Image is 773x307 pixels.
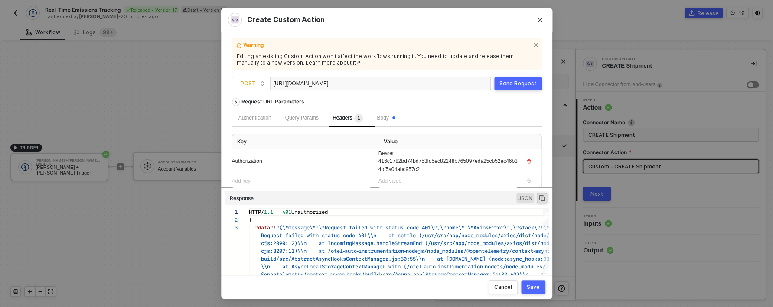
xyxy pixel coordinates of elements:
[255,223,273,232] span: "data"
[413,239,564,247] span: End (/usr/src/app/node_modules/axios/dist/node/axi
[527,284,540,291] div: Save
[225,224,238,232] div: 3
[225,216,238,224] div: 2
[232,101,239,104] span: icon-arrow-right
[261,255,413,263] span: build/src/AbstractAsyncHooksContextManager.js:50:5
[521,280,545,294] button: Save
[306,59,361,66] a: Learn more about it↗
[232,134,378,149] th: Key
[413,231,564,239] span: e (/usr/src/app/node_modules/axios/dist/node/axios
[261,262,413,271] span: \\n at AsyncLocalStorageContextManager.with (/o
[282,208,291,216] span: 401
[231,16,239,24] img: integration-icon
[538,194,546,202] span: icon-copy-paste
[249,208,264,216] span: HTTP/
[291,208,328,216] span: Unauthorized
[540,255,564,263] span: :335:14)
[237,53,537,66] div: Editing an existing Custom Action won’t affect the workflows running it. You need to update and r...
[274,77,360,91] div: [URL][DOMAIN_NAME]
[516,193,534,203] span: JSON
[428,223,580,232] span: 1\",\"name\":\"AxiosError\",\"stack\":\"AxiosError
[378,150,518,173] span: Bearer 416c1782bd74bd753fd5ec82248b765097eda25cb52ec46b34bf5a04abc957c2
[249,216,252,224] span: {
[232,158,262,164] span: Authorization
[354,114,363,123] sup: 1
[237,94,309,110] div: Request URL Parameters
[358,116,360,120] span: 1
[489,280,518,294] button: Cancel
[409,247,558,255] span: odejs/node_modules/@opentelemetry/context-async-ho
[261,247,409,255] span: cjs:3207:11)\\n at /otel-auto-instrumentation-n
[261,231,413,239] span: Request failed with status code 401\\n at settl
[499,80,537,87] div: Send Request
[225,208,238,216] div: 1
[243,42,530,51] span: Warning
[377,115,395,121] span: Body
[241,77,265,90] span: POST
[261,270,410,278] span: @opentelemetry/context-async-hooks/build/src/Async
[261,239,413,247] span: cjs:2090:12)\\n at IncomingMessage.handleStream
[494,284,512,291] div: Cancel
[378,134,525,149] th: Value
[276,223,428,232] span: "{\"message\":\"Request failed with status code 40
[264,208,273,216] span: 1.1
[333,115,363,121] span: Headers
[413,255,540,263] span: 5\\n at [DOMAIN_NAME] (node:async_hooks
[238,114,271,122] div: Authentication
[413,262,545,271] span: tel-auto-instrumentation-nodejs/node_modules/
[285,115,319,121] span: Query Params
[528,8,552,32] button: Close
[228,13,545,27] div: Create Custom Action
[230,195,254,202] div: Response
[533,41,540,48] span: icon-close
[273,223,276,232] span: :
[494,77,542,90] button: Send Request
[410,270,547,278] span: LocalStorageContextManager.js:33:40)\\n at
